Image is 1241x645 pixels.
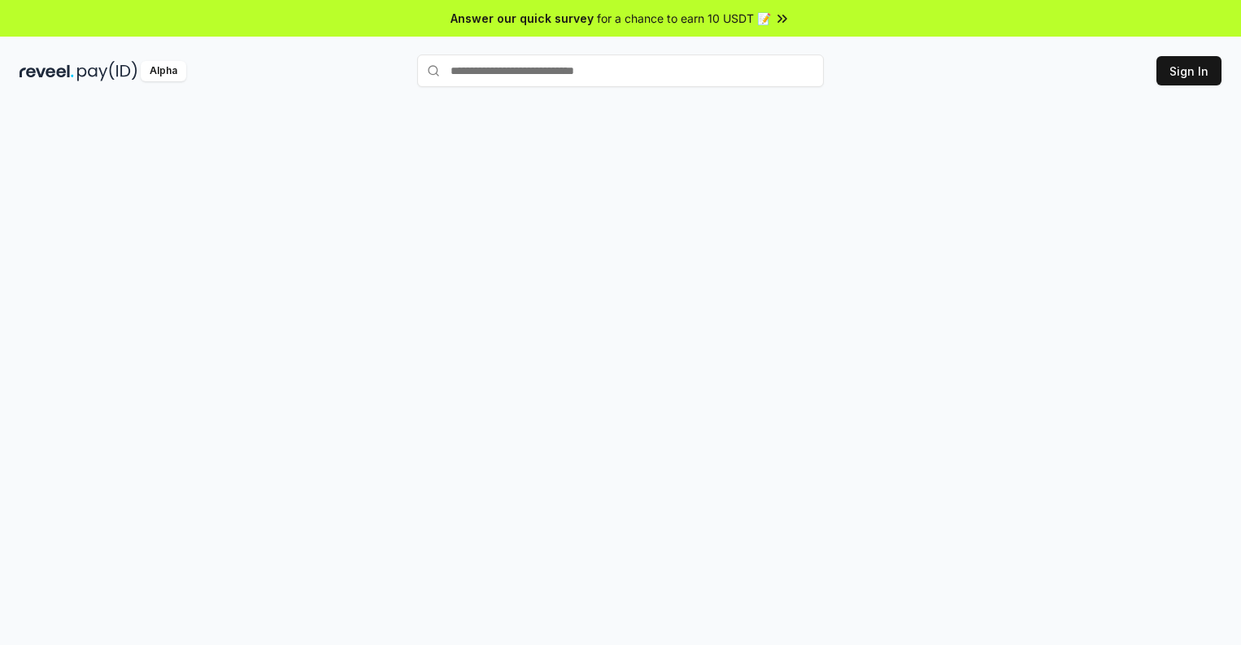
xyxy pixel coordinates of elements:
[597,10,771,27] span: for a chance to earn 10 USDT 📝
[1156,56,1221,85] button: Sign In
[20,61,74,81] img: reveel_dark
[141,61,186,81] div: Alpha
[77,61,137,81] img: pay_id
[451,10,594,27] span: Answer our quick survey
